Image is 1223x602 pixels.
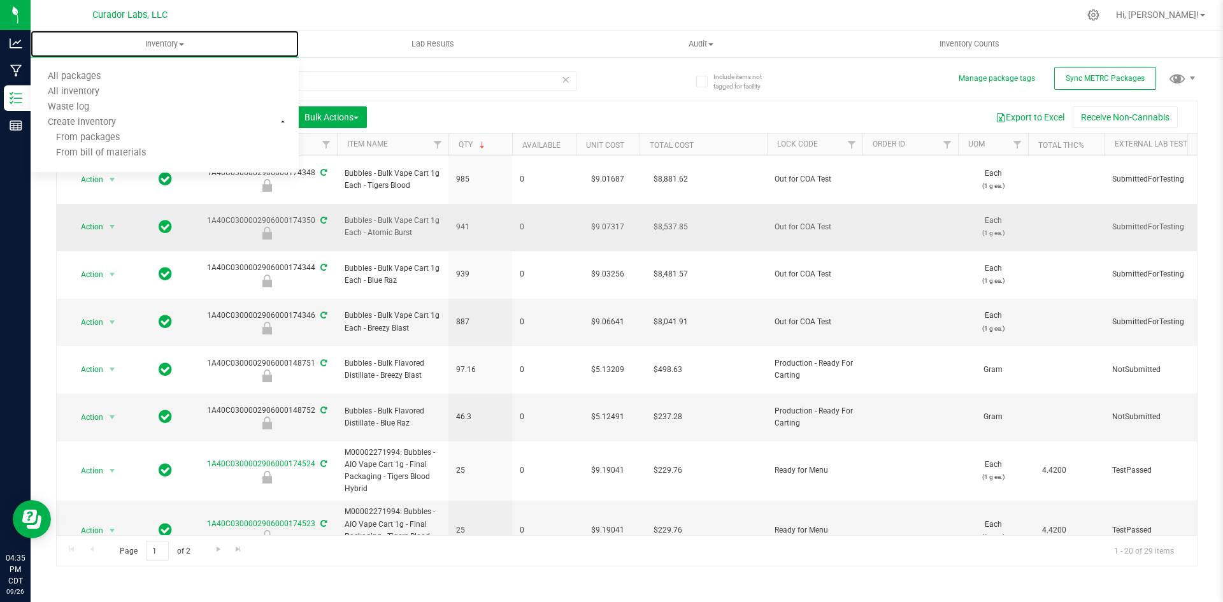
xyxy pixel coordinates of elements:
[56,71,576,90] input: Search Package ID, Item Name, SKU, Lot or Part Number...
[159,461,172,479] span: In Sync
[318,263,327,272] span: Sync from Compliance System
[31,38,299,50] span: Inventory
[195,357,339,382] div: 1A40C0300002906000148751
[713,72,777,91] span: Include items not tagged for facility
[775,221,855,233] span: Out for COA Test
[647,265,694,283] span: $8,481.57
[296,106,367,128] button: Bulk Actions
[520,364,568,376] span: 0
[576,251,640,299] td: $9.03256
[568,38,834,50] span: Audit
[520,268,568,280] span: 0
[520,524,568,536] span: 0
[966,227,1020,239] p: (1 g ea.)
[966,168,1020,192] span: Each
[104,408,120,426] span: select
[159,521,172,539] span: In Sync
[937,134,958,155] a: Filter
[966,519,1020,543] span: Each
[10,92,22,104] inline-svg: Inventory
[318,459,327,468] span: Sync from Compliance System
[31,71,118,82] span: All packages
[520,221,568,233] span: 0
[647,361,689,379] span: $498.63
[195,471,339,484] div: Ready for Menu
[69,218,104,236] span: Action
[966,471,1020,483] p: (1 g ea.)
[345,310,441,334] span: Bubbles - Bulk Vape Cart 1g Each - Breezy Blast
[318,519,327,528] span: Sync from Compliance System
[522,141,561,150] a: Available
[159,361,172,378] span: In Sync
[959,73,1035,84] button: Manage package tags
[586,141,624,150] a: Unit Cost
[104,462,120,480] span: select
[6,552,25,587] p: 04:35 PM CDT
[966,275,1020,287] p: (1 g ea.)
[318,216,327,225] span: Sync from Compliance System
[456,221,504,233] span: 941
[31,133,120,143] span: From packages
[1007,134,1028,155] a: Filter
[520,464,568,477] span: 0
[195,369,339,382] div: Production - Ready For Carting
[647,170,694,189] span: $8,881.62
[966,180,1020,192] p: (1 g ea.)
[576,394,640,441] td: $5.12491
[69,361,104,378] span: Action
[1116,10,1199,20] span: Hi, [PERSON_NAME]!
[31,117,133,128] span: Create inventory
[777,140,818,148] a: Lock Code
[104,361,120,378] span: select
[69,313,104,331] span: Action
[104,313,120,331] span: select
[209,541,227,558] a: Go to the next page
[316,134,337,155] a: Filter
[318,168,327,177] span: Sync from Compliance System
[345,405,441,429] span: Bubbles - Bulk Flavored Distillate - Blue Raz
[195,215,339,240] div: 1A40C0300002906000174350
[456,524,504,536] span: 25
[159,408,172,426] span: In Sync
[10,64,22,77] inline-svg: Manufacturing
[1073,106,1178,128] button: Receive Non-Cannabis
[345,262,441,287] span: Bubbles - Bulk Vape Cart 1g Each - Blue Raz
[775,524,855,536] span: Ready for Menu
[345,168,441,192] span: Bubbles - Bulk Vape Cart 1g Each - Tigers Blood
[576,204,640,252] td: $9.07317
[576,156,640,204] td: $9.01687
[92,10,168,20] span: Curador Labs, LLC
[966,364,1020,376] span: Gram
[966,411,1020,423] span: Gram
[31,148,146,159] span: From bill of materials
[318,359,327,368] span: Sync from Compliance System
[109,541,201,561] span: Page of 2
[10,37,22,50] inline-svg: Analytics
[1038,141,1084,150] a: Total THC%
[647,461,689,480] span: $229.76
[304,112,359,122] span: Bulk Actions
[159,313,172,331] span: In Sync
[456,268,504,280] span: 939
[31,102,106,113] span: Waste log
[576,299,640,347] td: $9.06641
[456,411,504,423] span: 46.3
[159,265,172,283] span: In Sync
[195,167,339,192] div: 1A40C0300002906000174348
[195,322,339,334] div: Out for COA Test
[650,141,694,150] a: Total Cost
[195,530,339,543] div: Ready for Menu
[146,541,169,561] input: 1
[576,346,640,394] td: $5.13209
[873,140,905,148] a: Order Id
[520,411,568,423] span: 0
[966,322,1020,334] p: (1 g ea.)
[456,173,504,185] span: 985
[576,441,640,501] td: $9.19041
[456,316,504,328] span: 887
[966,310,1020,334] span: Each
[647,408,689,426] span: $237.28
[647,521,689,540] span: $229.76
[69,522,104,540] span: Action
[31,31,299,57] a: Inventory All packages All inventory Waste log Create inventory From packages From bill of materials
